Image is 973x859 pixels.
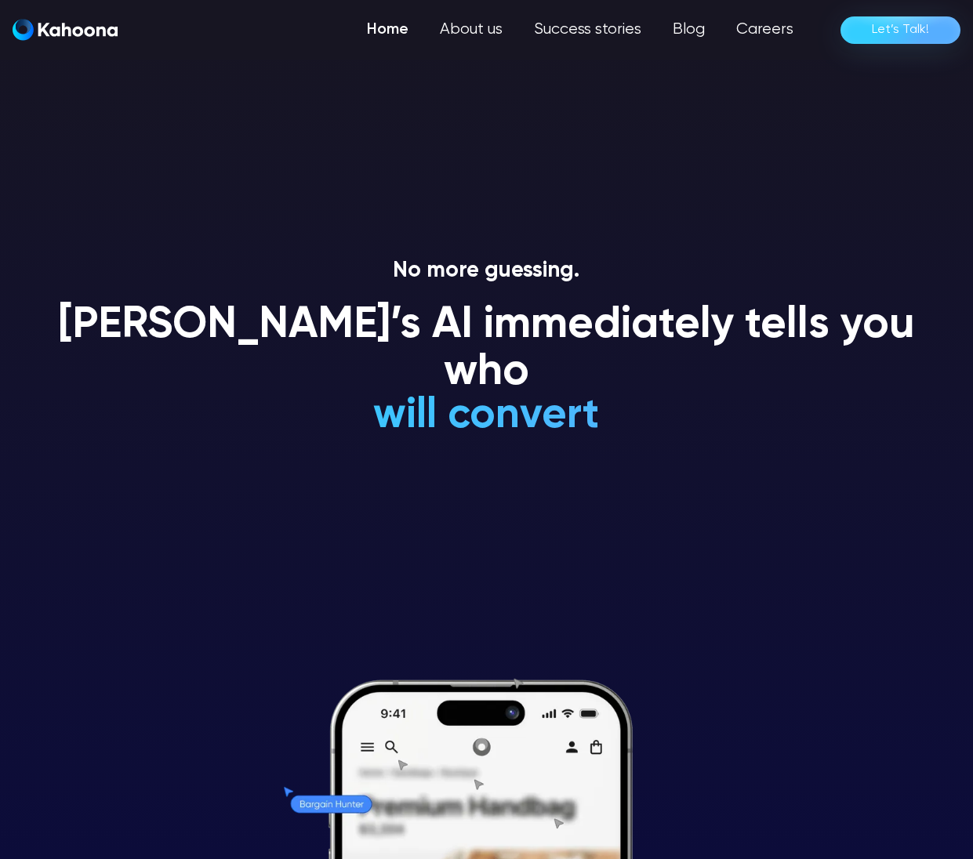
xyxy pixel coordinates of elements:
a: About us [424,14,518,45]
h1: [PERSON_NAME]’s AI immediately tells you who [49,303,924,396]
a: Let’s Talk! [840,16,960,44]
a: Blog [657,14,721,45]
a: Careers [721,14,809,45]
a: Success stories [518,14,657,45]
div: Let’s Talk! [872,17,929,42]
a: Home [351,14,424,45]
a: home [13,19,118,42]
p: No more guessing. [49,258,924,285]
img: Kahoona logo white [13,19,118,41]
h1: will convert [256,393,717,439]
